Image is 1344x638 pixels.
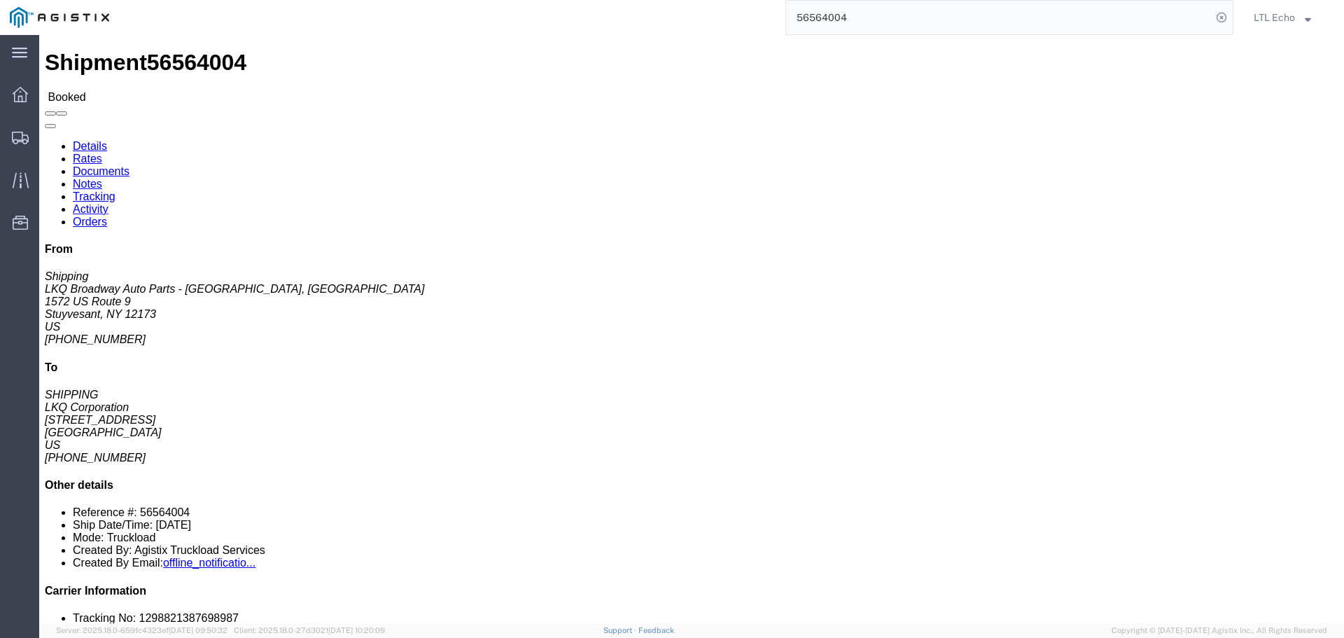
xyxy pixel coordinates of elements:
span: LTL Echo [1254,10,1295,25]
span: [DATE] 10:20:09 [328,626,385,634]
a: Support [603,626,638,634]
span: [DATE] 09:50:32 [169,626,227,634]
span: Client: 2025.18.0-27d3021 [234,626,385,634]
input: Search for shipment number, reference number [786,1,1212,34]
span: Server: 2025.18.0-659fc4323ef [56,626,227,634]
a: Feedback [638,626,674,634]
button: LTL Echo [1253,9,1324,26]
span: Copyright © [DATE]-[DATE] Agistix Inc., All Rights Reserved [1112,625,1327,637]
iframe: FS Legacy Container [39,35,1344,623]
img: logo [10,7,109,28]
